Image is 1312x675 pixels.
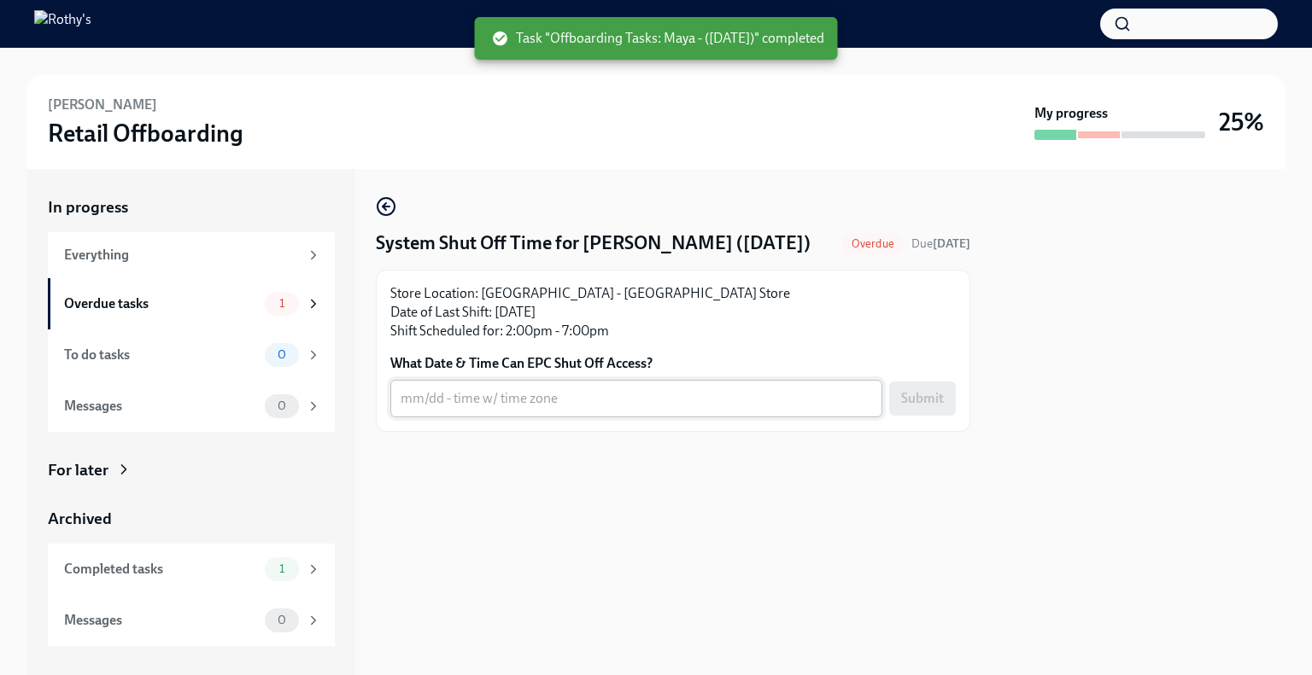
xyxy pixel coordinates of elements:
[48,508,335,530] a: Archived
[48,544,335,595] a: Completed tasks1
[841,237,905,250] span: Overdue
[48,196,335,218] a: In progress
[64,611,258,630] div: Messages
[64,246,299,265] div: Everything
[64,294,258,313] div: Overdue tasks
[933,236,970,251] strong: [DATE]
[267,614,296,626] span: 0
[267,399,296,412] span: 0
[267,348,296,361] span: 0
[492,29,824,48] span: Task "Offboarding Tasks: Maya - ([DATE])" completed
[48,232,335,278] a: Everything
[269,297,295,310] span: 1
[1034,104,1108,123] strong: My progress
[48,595,335,646] a: Messages0
[911,236,970,252] span: August 22nd, 2025 09:00
[64,346,258,364] div: To do tasks
[64,560,258,579] div: Completed tasks
[269,562,295,575] span: 1
[48,381,335,432] a: Messages0
[48,459,335,481] a: For later
[390,284,956,340] p: Store Location: [GEOGRAPHIC_DATA] - [GEOGRAPHIC_DATA] Store Date of Last Shift: [DATE] Shift Sche...
[1219,107,1264,137] h3: 25%
[390,354,956,373] label: What Date & Time Can EPC Shut Off Access?
[64,397,258,416] div: Messages
[48,459,108,481] div: For later
[48,118,243,148] h3: Retail Offboarding
[34,10,91,38] img: Rothy's
[911,236,970,251] span: Due
[48,96,157,114] h6: [PERSON_NAME]
[376,230,811,256] h4: System Shut Off Time for [PERSON_NAME] ([DATE])
[48,278,335,329] a: Overdue tasks1
[48,329,335,381] a: To do tasks0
